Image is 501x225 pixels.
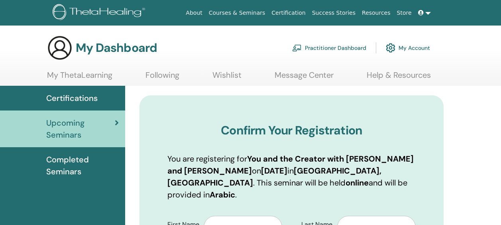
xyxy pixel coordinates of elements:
[46,154,119,178] span: Completed Seminars
[145,70,179,86] a: Following
[47,35,73,61] img: generic-user-icon.jpg
[386,39,430,57] a: My Account
[47,70,112,86] a: My ThetaLearning
[206,6,269,20] a: Courses & Seminars
[76,41,157,55] h3: My Dashboard
[167,153,416,201] p: You are registering for on in . This seminar will be held and will be provided in .
[346,178,369,188] b: online
[210,189,235,200] b: Arabic
[309,6,359,20] a: Success Stories
[46,92,98,104] span: Certifications
[359,6,394,20] a: Resources
[386,41,395,55] img: cog.svg
[167,154,414,176] b: You and the Creator with [PERSON_NAME] and [PERSON_NAME]
[275,70,334,86] a: Message Center
[167,123,416,138] h3: Confirm Your Registration
[53,4,148,22] img: logo.png
[268,6,308,20] a: Certification
[292,39,366,57] a: Practitioner Dashboard
[183,6,205,20] a: About
[261,166,287,176] b: [DATE]
[212,70,242,86] a: Wishlist
[394,6,415,20] a: Store
[292,44,302,51] img: chalkboard-teacher.svg
[367,70,431,86] a: Help & Resources
[46,117,115,141] span: Upcoming Seminars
